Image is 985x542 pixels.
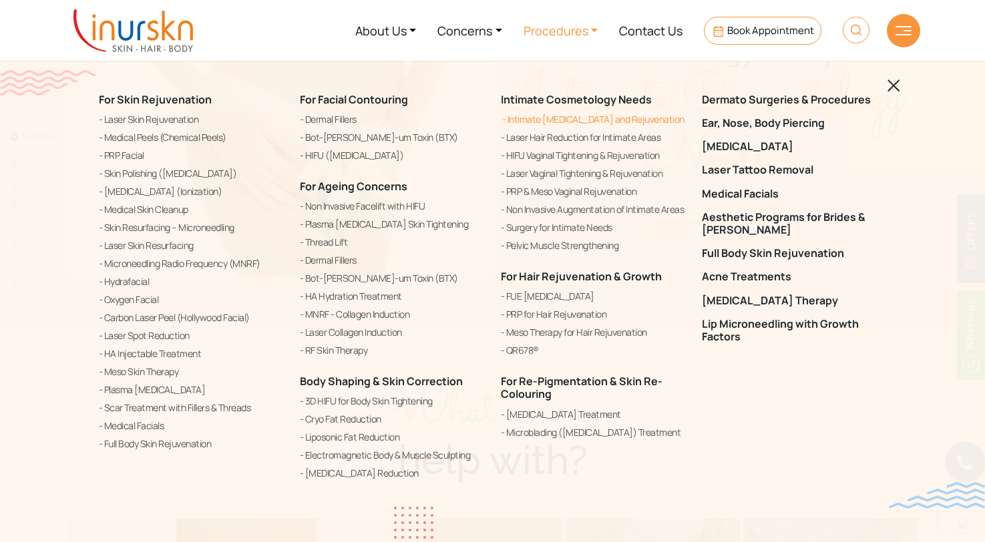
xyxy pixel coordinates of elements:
[300,374,463,388] a: Body Shaping & Skin Correction
[300,111,485,127] a: Dermal Fillers
[99,436,284,452] a: Full Body Skin Rejuvenation
[300,466,485,482] a: [MEDICAL_DATA] Reduction
[702,211,887,236] a: Aesthetic Programs for Brides & [PERSON_NAME]
[300,448,485,464] a: Electromagnetic Body & Muscle Sculpting
[300,288,485,304] a: HA Hydration Treatment
[501,288,686,304] a: FUE [MEDICAL_DATA]
[702,247,887,260] a: Full Body Skin Rejuvenation
[501,111,686,127] a: Intimate [MEDICAL_DATA] and Rejuvenation
[501,166,686,182] a: Laser Vaginal Tightening & Rejuvenation
[501,306,686,322] a: PRP for Hair Rejuvenation
[99,184,284,200] a: [MEDICAL_DATA] (Ionization)
[99,328,284,344] a: Laser Spot Reduction
[896,26,912,35] img: hamLine.svg
[300,430,485,446] a: Liposonic Fat Reduction
[300,129,485,146] a: Bot-[PERSON_NAME]-um Toxin (BTX)
[99,166,284,182] a: Skin Polishing ([MEDICAL_DATA])
[99,364,284,380] a: Meso Skin Therapy
[888,79,900,92] img: blackclosed
[300,92,408,107] a: For Facial Contouring
[99,220,284,236] a: Skin Resurfacing – Microneedling
[608,5,693,55] a: Contact Us
[99,238,284,254] a: Laser Skin Resurfacing
[501,238,686,254] a: Pelvic Muscle Strengthening
[702,294,887,307] a: [MEDICAL_DATA] Therapy
[99,346,284,362] a: HA Injectable Treatment
[99,256,284,272] a: Microneedling Radio Frequency (MNRF)
[300,179,407,194] a: For Ageing Concerns
[99,400,284,416] a: Scar Treatment with Fillers & Threads
[702,271,887,284] a: Acne Treatments
[501,324,686,340] a: Meso Therapy for Hair Rejuvenation
[300,342,485,358] a: RF Skin Therapy
[889,482,985,509] img: bluewave
[501,406,686,423] a: [MEDICAL_DATA] Treatment
[300,234,485,250] a: Thread Lift
[300,252,485,268] a: Dermal Fillers
[99,418,284,434] a: Medical Facials
[99,382,284,398] a: Plasma [MEDICAL_DATA]
[300,216,485,232] a: Plasma [MEDICAL_DATA] Skin Tightening
[702,117,887,129] a: Ear, Nose, Body Piercing
[99,129,284,146] a: Medical Peels (Chemical Peels)
[99,310,284,326] a: Carbon Laser Peel (Hollywood Facial)
[702,93,887,106] a: Dermato Surgeries & Procedures
[501,92,652,107] a: Intimate Cosmetology Needs
[300,412,485,428] a: Cryo Fat Reduction
[300,198,485,214] a: Non Invasive Facelift with HIFU
[702,164,887,177] a: Laser Tattoo Removal
[702,318,887,343] a: Lip Microneedling with Growth Factors
[501,220,686,236] a: Surgery for Intimate Needs
[300,148,485,164] a: HIFU ([MEDICAL_DATA])
[501,202,686,218] a: Non Invasive Augmentation of Intimate Areas
[513,5,609,55] a: Procedures
[99,111,284,127] a: Laser Skin Rejuvenation
[73,9,193,52] img: inurskn-logo
[727,23,814,37] span: Book Appointment
[702,188,887,200] a: Medical Facials
[501,184,686,200] a: PRP & Meso Vaginal Rejuvenation
[704,17,821,45] a: Book Appointment
[300,394,485,410] a: 3D HIFU for Body Skin Tightening
[300,270,485,286] a: Bot-[PERSON_NAME]-um Toxin (BTX)
[300,324,485,340] a: Laser Collagen Induction
[501,129,686,146] a: Laser Hair Reduction for Intimate Areas
[501,148,686,164] a: HIFU Vaginal Tightening & Rejuvenation
[99,92,212,107] a: For Skin Rejuvenation
[99,202,284,218] a: Medical Skin Cleanup
[427,5,513,55] a: Concerns
[300,306,485,322] a: MNRF - Collagen Induction
[501,342,686,358] a: QR678®
[345,5,427,55] a: About Us
[501,269,662,284] a: For Hair Rejuvenation & Growth
[99,292,284,308] a: Oxygen Facial
[99,274,284,290] a: Hydrafacial
[501,374,662,401] a: For Re-Pigmentation & Skin Re-Colouring
[99,148,284,164] a: PRP Facial
[501,425,686,441] a: Microblading ([MEDICAL_DATA]) Treatment
[702,140,887,153] a: [MEDICAL_DATA]
[843,17,869,43] img: HeaderSearch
